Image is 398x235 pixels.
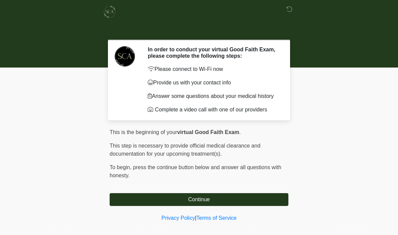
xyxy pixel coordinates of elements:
[195,215,196,221] a: |
[148,106,278,114] li: Complete a video call with one of our providers
[110,164,281,178] span: press the continue button below and answer all questions with honesty.
[148,92,278,100] p: Answer some questions about your medical history
[103,5,116,19] img: Skinchic Dallas Logo
[177,129,239,135] strong: virtual Good Faith Exam
[148,79,278,87] p: Provide us with your contact info
[162,215,195,221] a: Privacy Policy
[115,46,135,67] img: Agent Avatar
[110,143,260,157] span: This step is necessary to provide official medical clearance and documentation for your upcoming ...
[148,46,278,59] h2: In order to conduct your virtual Good Faith Exam, please complete the following steps:
[110,193,288,206] button: Continue
[239,129,240,135] span: .
[110,129,177,135] span: This is the beginning of your
[110,164,133,170] span: To begin,
[148,65,278,73] p: Please connect to Wi-Fi now
[105,24,293,37] h1: ‎ ‎
[196,215,236,221] a: Terms of Service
